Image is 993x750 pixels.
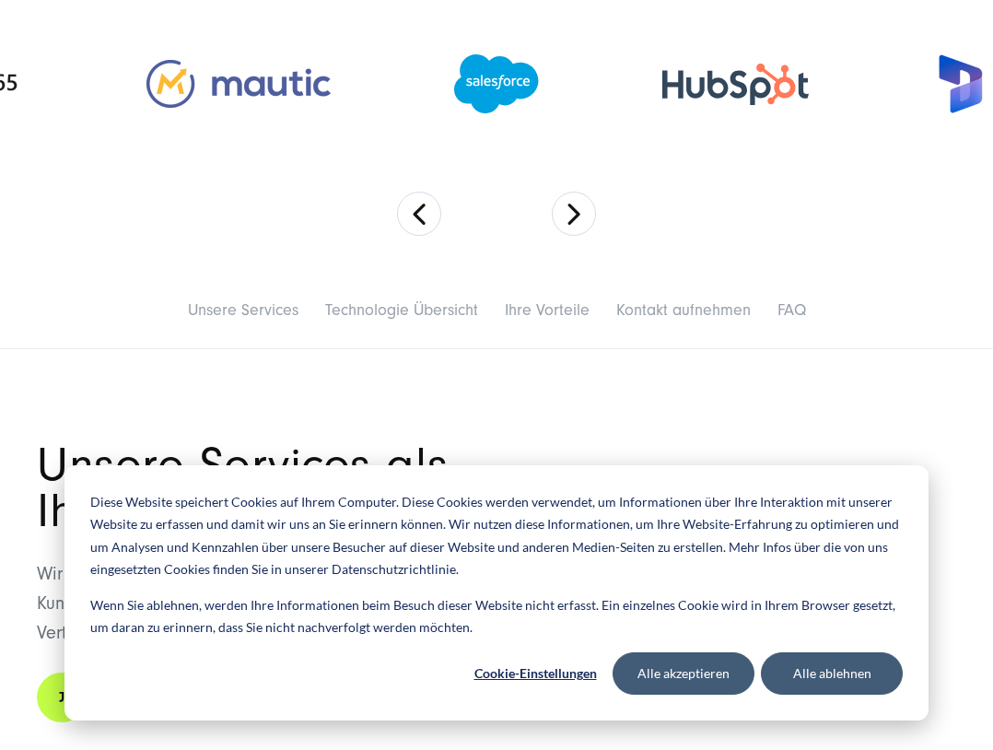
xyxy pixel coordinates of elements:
button: Alle ablehnen [761,652,903,695]
a: Ihre Vorteile [505,300,590,320]
button: Previous [397,192,441,236]
button: Next [552,192,596,236]
button: Cookie-Einstellungen [464,652,606,695]
p: Wenn Sie ablehnen, werden Ihre Informationen beim Besuch dieser Website nicht erfasst. Ein einzel... [90,594,903,639]
div: Cookie banner [64,465,929,721]
a: Jetzt Kontakt aufnehmen [37,672,248,724]
img: Mautic Agentur - Full-Service CRM Agentur SUNZINET [146,60,331,108]
img: HubSpot Gold Partner Agentur - Full-Service CRM Agentur SUNZINET [662,64,809,105]
p: Wir transformieren Ihren Kundenservice, optimieren Kundenbeziehungen, vereinfachen Ihre Marketing... [37,559,496,648]
a: Technologie Übersicht [325,300,478,320]
a: Unsere Services [188,300,298,320]
p: Diese Website speichert Cookies auf Ihrem Computer. Diese Cookies werden verwendet, um Informatio... [90,491,903,581]
a: Kontakt aufnehmen [616,300,751,320]
button: Alle akzeptieren [613,652,754,695]
h2: Unsere Services als Ihre CRM Agentur [37,442,496,535]
img: Salesforce Partner Agentur - Full-Service CRM Agentur SUNZINET [454,54,539,113]
a: FAQ [777,300,806,320]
